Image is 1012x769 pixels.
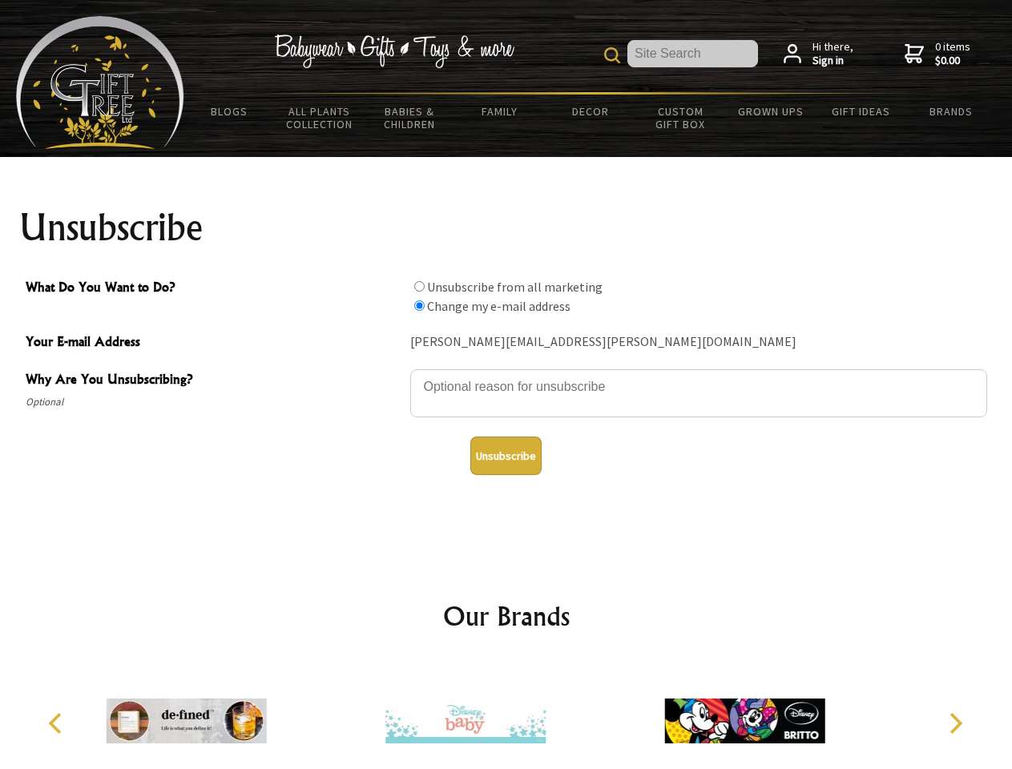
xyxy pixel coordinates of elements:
[414,300,425,311] input: What Do You Want to Do?
[26,369,402,393] span: Why Are You Unsubscribing?
[19,208,994,247] h1: Unsubscribe
[906,95,997,128] a: Brands
[905,40,970,68] a: 0 items$0.00
[470,437,542,475] button: Unsubscribe
[816,95,906,128] a: Gift Ideas
[545,95,635,128] a: Decor
[812,54,853,68] strong: Sign in
[635,95,726,141] a: Custom Gift Box
[365,95,455,141] a: Babies & Children
[935,54,970,68] strong: $0.00
[455,95,546,128] a: Family
[274,34,514,68] img: Babywear - Gifts - Toys & more
[427,279,603,295] label: Unsubscribe from all marketing
[26,277,402,300] span: What Do You Want to Do?
[32,597,981,635] h2: Our Brands
[26,332,402,355] span: Your E-mail Address
[784,40,853,68] a: Hi there,Sign in
[935,39,970,68] span: 0 items
[627,40,758,67] input: Site Search
[410,330,987,355] div: [PERSON_NAME][EMAIL_ADDRESS][PERSON_NAME][DOMAIN_NAME]
[275,95,365,141] a: All Plants Collection
[937,706,973,741] button: Next
[427,298,571,314] label: Change my e-mail address
[16,16,184,149] img: Babyware - Gifts - Toys and more...
[414,281,425,292] input: What Do You Want to Do?
[410,369,987,417] textarea: Why Are You Unsubscribing?
[725,95,816,128] a: Grown Ups
[604,47,620,63] img: product search
[812,40,853,68] span: Hi there,
[184,95,275,128] a: BLOGS
[26,393,402,412] span: Optional
[40,706,75,741] button: Previous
